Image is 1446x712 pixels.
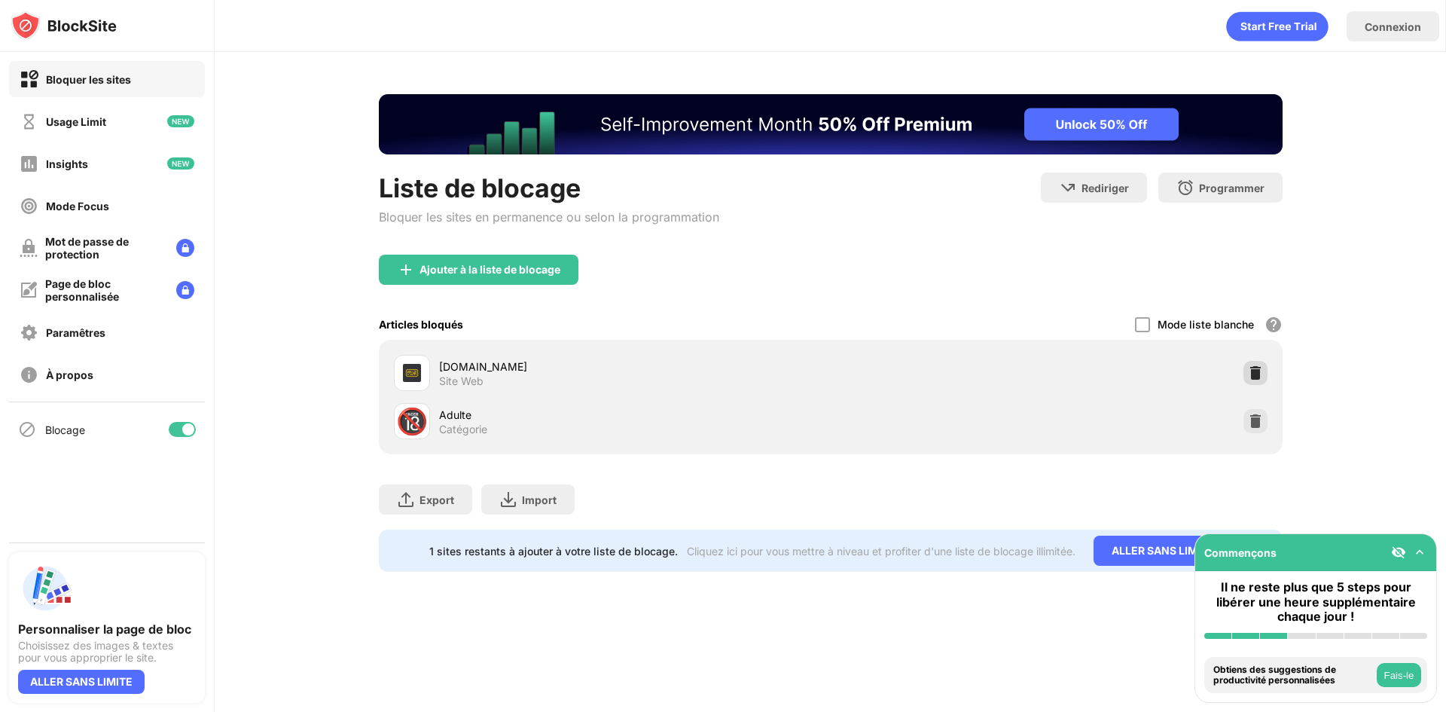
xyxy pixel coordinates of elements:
img: time-usage-off.svg [20,112,38,131]
iframe: Banner [379,94,1283,154]
img: new-icon.svg [167,157,194,170]
div: 1 sites restants à ajouter à votre liste de blocage. [429,545,678,558]
div: Catégorie [439,423,487,436]
img: insights-off.svg [20,154,38,173]
div: [DOMAIN_NAME] [439,359,831,374]
img: about-off.svg [20,365,38,384]
div: ALLER SANS LIMITE [1094,536,1232,566]
div: Programmer [1199,182,1264,194]
img: eye-not-visible.svg [1391,545,1406,560]
img: new-icon.svg [167,115,194,127]
div: Articles bloqués [379,318,463,331]
img: favicons [403,364,421,382]
div: Mode Focus [46,200,109,212]
div: Rediriger [1081,182,1129,194]
img: block-on.svg [20,70,38,89]
div: ALLER SANS LIMITE [18,670,145,694]
img: lock-menu.svg [176,281,194,299]
div: Page de bloc personnalisée [45,277,164,303]
img: password-protection-off.svg [20,239,38,257]
div: Blocage [45,423,85,436]
div: À propos [46,368,93,381]
div: Bloquer les sites [46,73,131,86]
div: Usage Limit [46,115,106,128]
div: Site Web [439,374,484,388]
div: Mot de passe de protection [45,235,164,261]
button: Fais-le [1377,663,1421,687]
div: Commençons [1204,546,1277,559]
img: blocking-icon.svg [18,420,36,439]
div: Il ne reste plus que 5 steps pour libérer une heure supplémentaire chaque jour ! [1204,580,1427,624]
img: focus-off.svg [20,197,38,215]
img: omni-setup-toggle.svg [1412,545,1427,560]
div: Paramêtres [46,326,105,339]
div: Connexion [1365,20,1421,33]
div: Obtiens des suggestions de productivité personnalisées [1213,665,1373,686]
img: logo-blocksite.svg [11,11,117,41]
div: Insights [46,157,88,170]
div: Import [522,494,557,506]
img: settings-off.svg [20,323,38,342]
div: 🔞 [396,406,428,437]
img: customize-block-page-off.svg [20,281,38,299]
img: lock-menu.svg [176,239,194,257]
div: Export [419,494,454,506]
div: animation [1226,11,1329,41]
div: Ajouter à la liste de blocage [419,264,560,276]
div: Mode liste blanche [1158,318,1254,331]
div: Personnaliser la page de bloc [18,622,196,637]
div: Bloquer les sites en permanence ou selon la programmation [379,209,719,225]
img: push-custom-page.svg [18,561,72,616]
div: Choisissez des images & textes pour vous approprier le site. [18,640,196,664]
div: Cliquez ici pour vous mettre à niveau et profiter d'une liste de blocage illimitée. [687,545,1075,558]
div: Liste de blocage [379,173,719,203]
div: Adulte [439,407,831,423]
